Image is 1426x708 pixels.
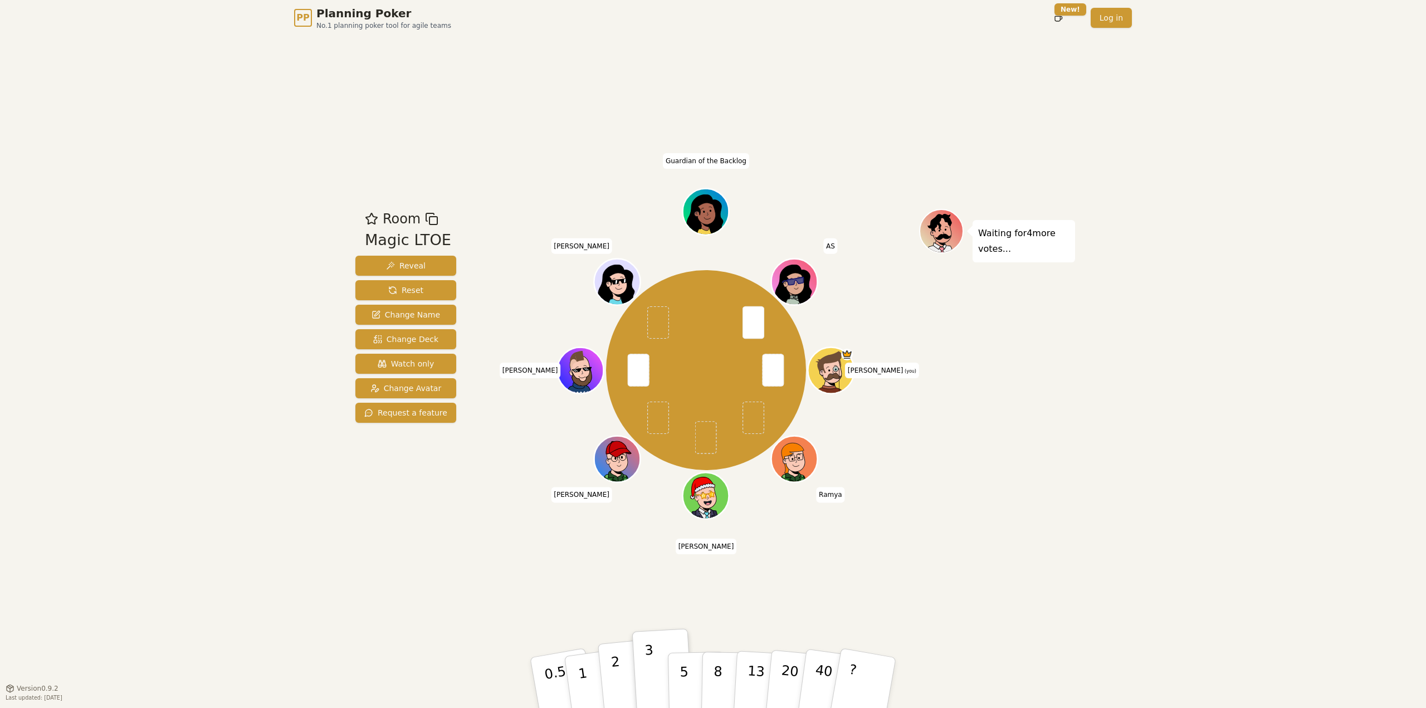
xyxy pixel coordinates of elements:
p: 3 [644,642,657,703]
button: Watch only [355,354,456,374]
span: PP [296,11,309,25]
span: Reset [388,285,423,296]
div: Magic LTOE [365,229,451,252]
button: Version0.9.2 [6,684,58,693]
button: Change Avatar [355,378,456,398]
span: Change Avatar [370,383,442,394]
button: Add as favourite [365,209,378,229]
span: Change Name [372,309,440,320]
span: Click to change your name [551,238,612,254]
button: Click to change your avatar [809,349,853,392]
div: New! [1054,3,1086,16]
span: No.1 planning poker tool for agile teams [316,21,451,30]
span: Jake is the host [842,349,853,360]
span: Room [383,209,421,229]
p: Waiting for 4 more votes... [978,226,1069,257]
a: PPPlanning PokerNo.1 planning poker tool for agile teams [294,6,451,30]
span: Click to change your name [663,153,749,169]
span: Click to change your name [500,363,561,378]
span: Last updated: [DATE] [6,695,62,701]
button: Change Deck [355,329,456,349]
span: Click to change your name [676,539,737,554]
span: Watch only [378,358,434,369]
span: Change Deck [373,334,438,345]
span: Reveal [386,260,426,271]
button: Reveal [355,256,456,276]
span: Planning Poker [316,6,451,21]
span: Request a feature [364,407,447,418]
a: Log in [1091,8,1132,28]
span: Version 0.9.2 [17,684,58,693]
span: (you) [903,369,916,374]
button: Change Name [355,305,456,325]
span: Click to change your name [551,487,612,502]
button: New! [1048,8,1068,28]
span: Click to change your name [816,487,845,502]
span: Click to change your name [845,363,919,378]
button: Reset [355,280,456,300]
button: Request a feature [355,403,456,423]
span: Click to change your name [823,238,838,254]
